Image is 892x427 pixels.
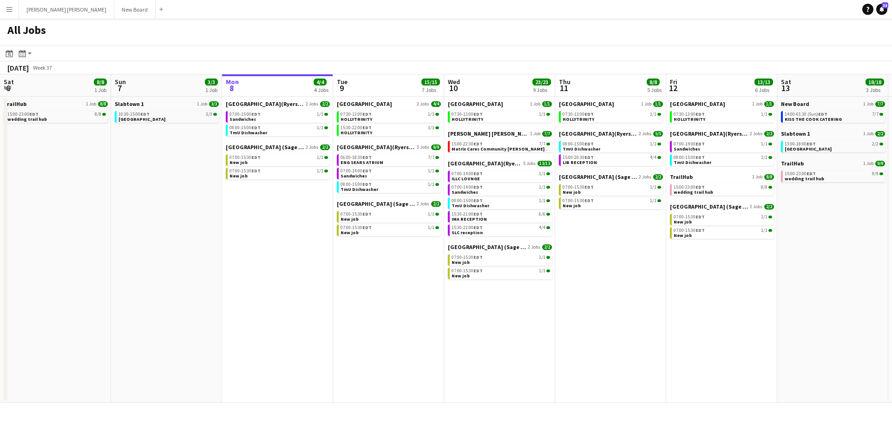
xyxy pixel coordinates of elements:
div: [PERSON_NAME] [PERSON_NAME]1 Job7/715:00-22:30EDT7/7Matrix Cares Community [PERSON_NAME] [PERSON_... [448,130,552,160]
a: 07:00-15:30EDT1/1New job [452,254,550,265]
span: 1/1 [542,101,552,107]
span: 1/1 [539,198,545,203]
span: Toronto Metropolitan University(Ryerson) [226,100,304,107]
span: 13:00-18:00 [785,142,816,146]
a: [GEOGRAPHIC_DATA]1 Job1/1 [559,100,663,107]
span: Matrix Cares Community Miller Lash [452,146,583,152]
span: New job [674,232,692,238]
a: 07:00-14:00EDT1/1Sandwiches [341,168,439,178]
div: [GEOGRAPHIC_DATA](Ryerson)2 Jobs5/508:00-15:00EDT1/1TmU Dishwasher15:00-20:30EDT4/4LIB RECEPTION [559,130,663,173]
a: 07:00-15:30EDT1/1New job [341,224,439,235]
span: 15:30-22:00 [341,125,372,130]
span: 07:00-15:30 [230,169,261,173]
span: Toronto Metropolitan University(Ryerson) [670,130,748,137]
div: Slabtown 11 Job3/310:30-15:00EDT3/3[GEOGRAPHIC_DATA] [115,100,219,125]
span: 1/1 [653,101,663,107]
a: [GEOGRAPHIC_DATA](Ryerson)2 Jobs2/2 [670,130,774,137]
span: 1 Job [86,101,96,107]
div: [GEOGRAPHIC_DATA](Ryerson)3 Jobs9/906:00-18:30EDT7/7ENG SEARS ATRIUM07:00-14:00EDT1/1Sandwiches08... [337,144,441,200]
span: 5 Jobs [523,161,536,166]
a: 07:00-14:00EDT1/1Sandwiches [452,184,550,195]
span: 08:00-15:00 [341,182,372,187]
span: EDT [473,211,483,217]
div: Slabtown 11 Job2/213:00-18:00EDT2/2[GEOGRAPHIC_DATA] [781,130,885,160]
span: Slabtown 1 [115,100,144,107]
span: 2/2 [320,101,330,107]
span: Villanova College (Sage Dining) [337,200,415,207]
a: New Board1 Job7/7 [781,100,885,107]
div: TrailHub1 Job8/815:00-23:00EDT8/8wedding trail hub [670,173,774,203]
span: wedding trail hub [785,176,824,182]
span: 7/7 [875,101,885,107]
span: EDT [473,197,483,204]
a: 08:00-15:00EDT1/1TmU Dishwasher [674,154,772,165]
span: 9/9 [872,171,879,176]
span: Sandwiches [230,116,256,122]
span: EDT [695,141,705,147]
span: EDT [140,111,150,117]
div: [GEOGRAPHIC_DATA](Ryerson)2 Jobs2/207:00-14:00EDT1/1Sandwiches08:00-15:00EDT1/1TmU Dishwasher [670,130,774,173]
span: 15:00-23:00 [7,112,39,117]
span: 3 Jobs [417,145,429,150]
span: 1/1 [317,155,323,160]
span: 1/1 [428,169,434,173]
span: EDT [807,141,816,147]
a: [GEOGRAPHIC_DATA] (Sage Dining)2 Jobs2/2 [226,144,330,151]
a: 07:30-13:00EDT1/1HOLLYTRINITY [452,111,550,122]
a: TrailHub1 Job9/9 [781,160,885,167]
span: Sandwiches [452,189,478,195]
span: 1/1 [539,269,545,273]
span: EDT [362,154,372,160]
span: 9/9 [875,161,885,166]
span: New job [452,259,470,265]
a: [GEOGRAPHIC_DATA] (Sage Dining)2 Jobs2/2 [559,173,663,180]
span: MILLER LASH [448,130,528,137]
span: 8/8 [95,112,101,117]
span: SLC reception [452,230,483,236]
span: 1 Job [863,131,873,137]
span: HOLLYTRINITY [563,116,594,122]
span: 1/1 [764,101,774,107]
div: [GEOGRAPHIC_DATA] (Sage Dining)2 Jobs2/207:00-15:30EDT1/1New job07:00-15:30EDT1/1New job [670,203,774,241]
span: HOLLYTRINITY [674,116,705,122]
a: [GEOGRAPHIC_DATA](Ryerson)2 Jobs5/5 [559,130,663,137]
div: [GEOGRAPHIC_DATA]2 Jobs4/407:30-13:00EDT1/1HOLLYTRINITY15:30-22:00EDT3/3HOLLYTRINITY [337,100,441,144]
a: [GEOGRAPHIC_DATA]1 Job1/1 [448,100,552,107]
div: [GEOGRAPHIC_DATA](Ryerson)2 Jobs2/207:00-15:00EDT1/1Sandwiches08:00-15:00EDT1/1TmU Dishwasher [226,100,330,144]
a: [PERSON_NAME] [PERSON_NAME]1 Job7/7 [448,130,552,137]
span: TmU Dishwasher [674,159,711,165]
span: 07:00-15:30 [674,228,705,233]
span: 07:00-15:30 [230,155,261,160]
span: EDT [473,268,483,274]
a: Slabtown 11 Job2/2 [781,130,885,137]
span: EDT [584,154,594,160]
span: Toronto Metropolitan University(Ryerson) [448,160,521,167]
span: 07:00-14:00 [452,185,483,190]
span: Slabtown [118,116,165,122]
a: 07:00-15:30EDT1/1New job [230,154,328,165]
span: 10:30-15:00 [118,112,150,117]
span: 1/1 [428,182,434,187]
span: TrailHub [781,160,804,167]
span: 1 Job [641,101,651,107]
span: New job [563,203,581,209]
span: New job [563,189,581,195]
span: 1 Job [863,161,873,166]
span: EDT [251,111,261,117]
div: [GEOGRAPHIC_DATA] (Sage Dining)2 Jobs2/207:00-15:30EDT1/1New job07:00-15:30EDT1/1New job [559,173,663,211]
span: EDT [584,197,594,204]
span: HOLLYTRINITY [341,116,372,122]
span: Holy Trinity School [670,100,725,107]
a: 08:00-15:00EDT1/1TmU Dishwasher [230,125,328,135]
span: ENG SEARS ATRIUM [341,159,383,165]
span: Tue [337,78,348,86]
span: EDT [473,171,483,177]
span: EDT [362,211,372,217]
span: EDT [362,181,372,187]
span: wedding trail hub [7,116,47,122]
span: 07:30-13:00 [674,112,705,117]
span: 2/2 [764,204,774,210]
span: EDT [695,154,705,160]
span: 1/1 [650,142,656,146]
span: 1/1 [650,185,656,190]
